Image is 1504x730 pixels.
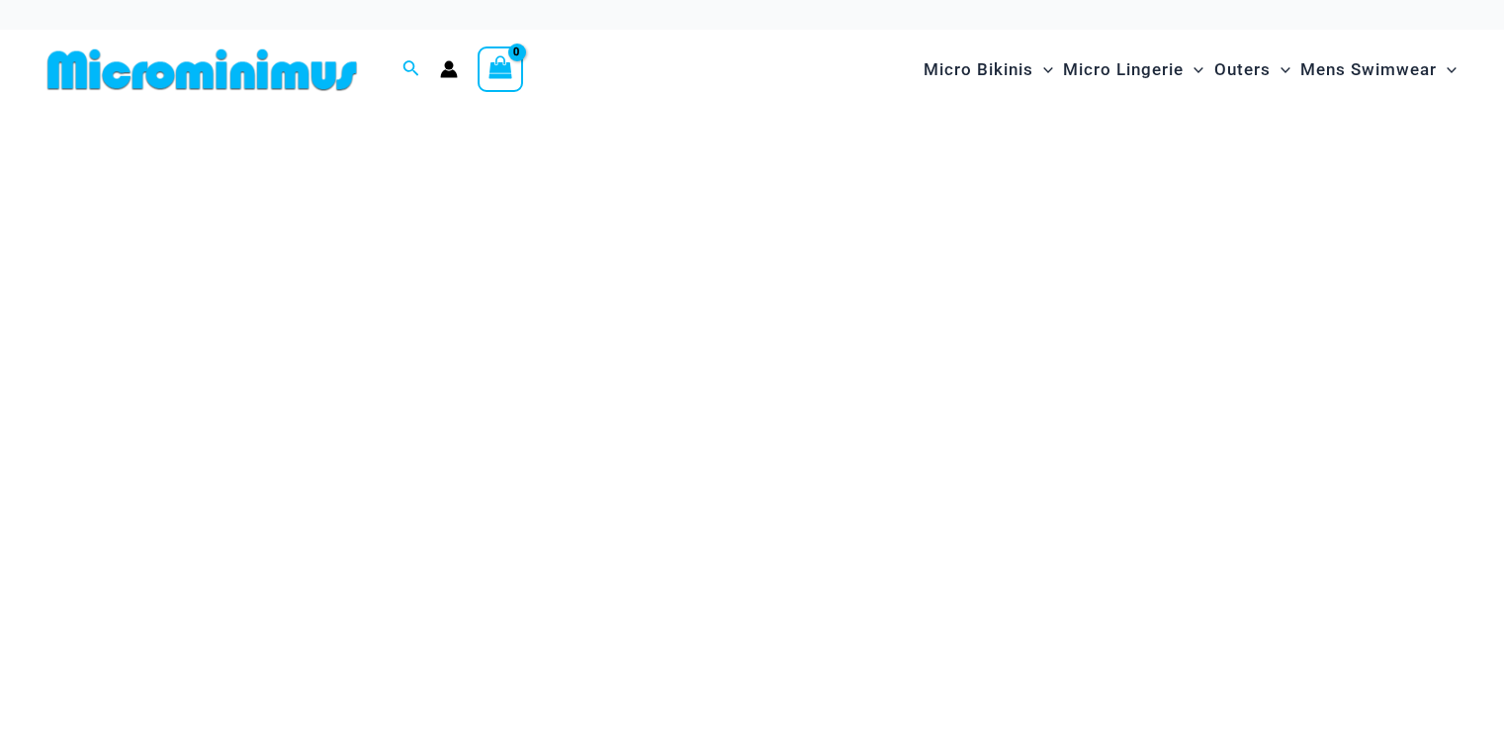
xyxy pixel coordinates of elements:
[1437,45,1457,95] span: Menu Toggle
[1300,45,1437,95] span: Mens Swimwear
[478,46,523,92] a: View Shopping Cart, empty
[40,47,365,92] img: MM SHOP LOGO FLAT
[1063,45,1184,95] span: Micro Lingerie
[1214,45,1271,95] span: Outers
[1184,45,1203,95] span: Menu Toggle
[402,57,420,82] a: Search icon link
[440,60,458,78] a: Account icon link
[1033,45,1053,95] span: Menu Toggle
[916,37,1464,103] nav: Site Navigation
[924,45,1033,95] span: Micro Bikinis
[1058,40,1208,100] a: Micro LingerieMenu ToggleMenu Toggle
[919,40,1058,100] a: Micro BikinisMenu ToggleMenu Toggle
[1271,45,1290,95] span: Menu Toggle
[1295,40,1461,100] a: Mens SwimwearMenu ToggleMenu Toggle
[1209,40,1295,100] a: OutersMenu ToggleMenu Toggle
